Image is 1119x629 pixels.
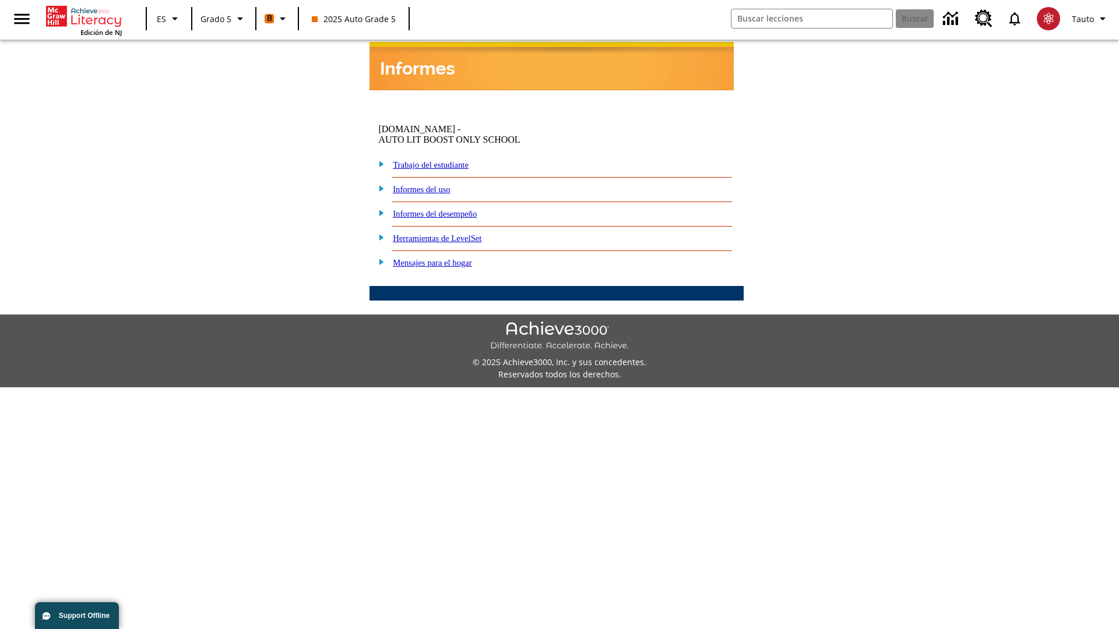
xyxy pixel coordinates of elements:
span: Edición de NJ [80,28,122,37]
a: Centro de recursos, Se abrirá en una pestaña nueva. [968,3,1000,34]
img: plus.gif [372,158,385,169]
a: Herramientas de LevelSet [393,234,481,243]
button: Escoja un nuevo avatar [1030,3,1067,34]
img: avatar image [1037,7,1060,30]
span: ES [157,13,166,25]
img: Achieve3000 Differentiate Accelerate Achieve [490,321,629,351]
div: Portada [46,3,122,37]
span: Grado 5 [200,13,231,25]
span: 2025 Auto Grade 5 [312,13,396,25]
img: plus.gif [372,256,385,267]
a: Centro de información [936,3,968,35]
nobr: AUTO LIT BOOST ONLY SCHOOL [378,135,520,144]
a: Notificaciones [1000,3,1030,34]
button: Perfil/Configuración [1067,8,1114,29]
span: Tauto [1072,13,1094,25]
td: [DOMAIN_NAME] - [378,124,598,145]
img: header [370,42,734,90]
a: Informes del desempeño [393,209,477,218]
img: plus.gif [372,207,385,218]
span: Support Offline [59,612,110,620]
button: Abrir el menú lateral [5,2,39,36]
button: Boost El color de la clase es anaranjado. Cambiar el color de la clase. [260,8,294,29]
a: Mensajes para el hogar [393,258,472,267]
a: Trabajo del estudiante [393,160,469,169]
img: plus.gif [372,232,385,242]
img: plus.gif [372,183,385,193]
span: B [267,11,272,26]
a: Informes del uso [393,185,451,194]
input: Buscar campo [731,9,892,28]
button: Grado: Grado 5, Elige un grado [196,8,252,29]
button: Lenguaje: ES, Selecciona un idioma [150,8,188,29]
button: Support Offline [35,602,119,629]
